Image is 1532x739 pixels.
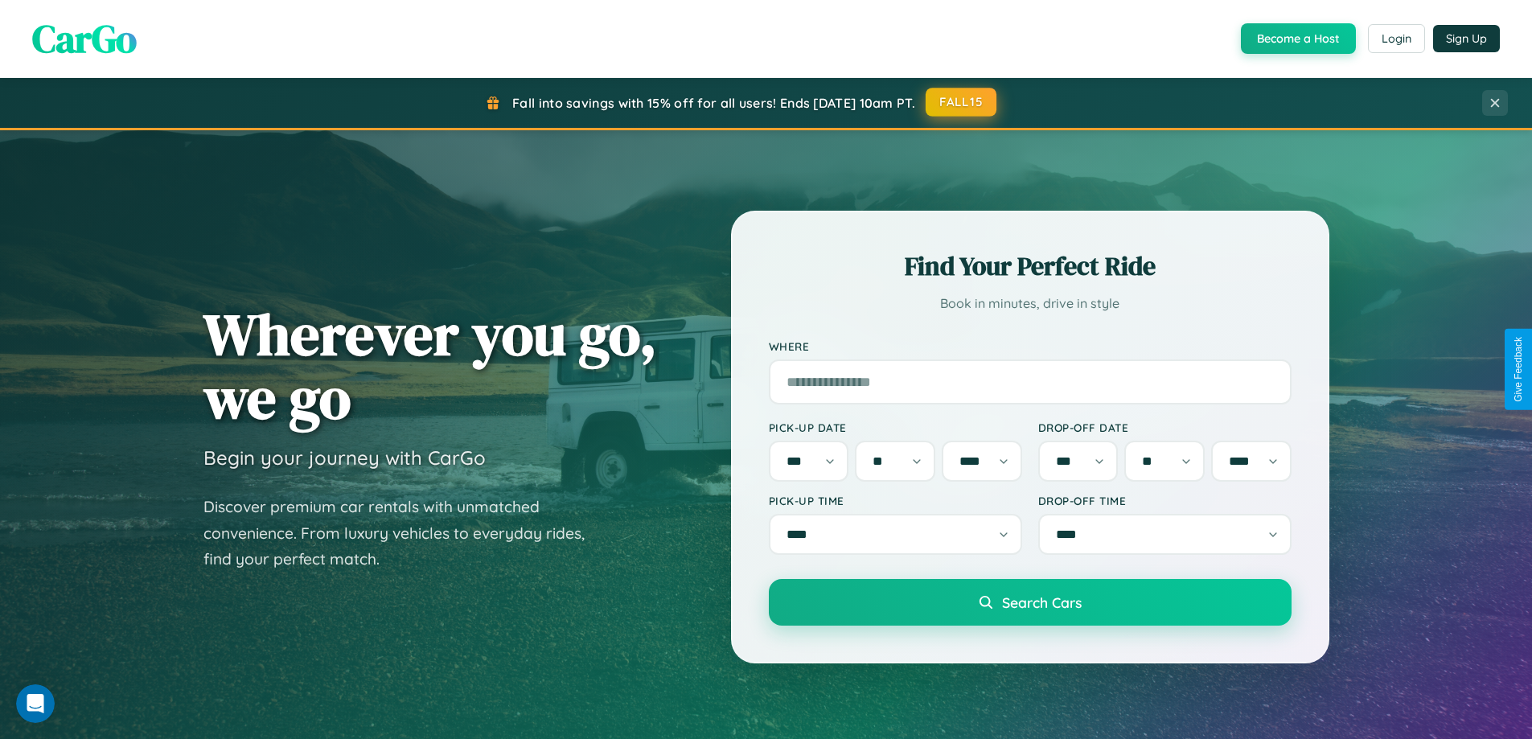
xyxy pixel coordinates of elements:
label: Pick-up Time [769,494,1022,507]
button: Sign Up [1433,25,1500,52]
span: Fall into savings with 15% off for all users! Ends [DATE] 10am PT. [512,95,915,111]
span: CarGo [32,12,137,65]
h2: Find Your Perfect Ride [769,248,1292,284]
button: Login [1368,24,1425,53]
button: FALL15 [926,88,996,117]
h1: Wherever you go, we go [203,302,657,429]
div: Give Feedback [1513,337,1524,402]
label: Drop-off Time [1038,494,1292,507]
label: Pick-up Date [769,421,1022,434]
button: Search Cars [769,579,1292,626]
label: Drop-off Date [1038,421,1292,434]
label: Where [769,339,1292,353]
h3: Begin your journey with CarGo [203,445,486,470]
button: Become a Host [1241,23,1356,54]
p: Book in minutes, drive in style [769,292,1292,315]
span: Search Cars [1002,593,1082,611]
p: Discover premium car rentals with unmatched convenience. From luxury vehicles to everyday rides, ... [203,494,606,573]
iframe: Intercom live chat [16,684,55,723]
